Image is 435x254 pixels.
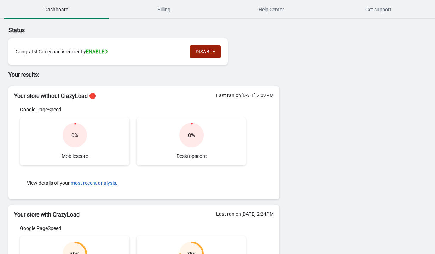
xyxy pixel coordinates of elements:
[216,211,274,218] div: Last ran on [DATE] 2:24PM
[112,3,216,16] span: Billing
[16,48,183,55] div: Congrats! Crazyload is currently
[326,3,431,16] span: Get support
[20,106,246,113] div: Google PageSpeed
[86,49,108,54] span: ENABLED
[8,26,279,35] p: Status
[3,0,110,19] button: Dashboard
[14,211,274,219] h2: Your store with CrazyLoad
[188,132,195,139] div: 0 %
[20,117,129,165] div: Mobile score
[216,92,274,99] div: Last ran on [DATE] 2:02PM
[20,225,246,232] div: Google PageSpeed
[8,71,279,79] p: Your results:
[71,180,117,186] button: most recent analysis.
[219,3,324,16] span: Help Center
[20,172,246,194] div: View details of your
[71,132,78,139] div: 0 %
[196,49,215,54] span: DISABLE
[190,45,221,58] button: DISABLE
[137,117,246,165] div: Desktop score
[4,3,109,16] span: Dashboard
[14,92,274,100] h2: Your store without CrazyLoad 🔴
